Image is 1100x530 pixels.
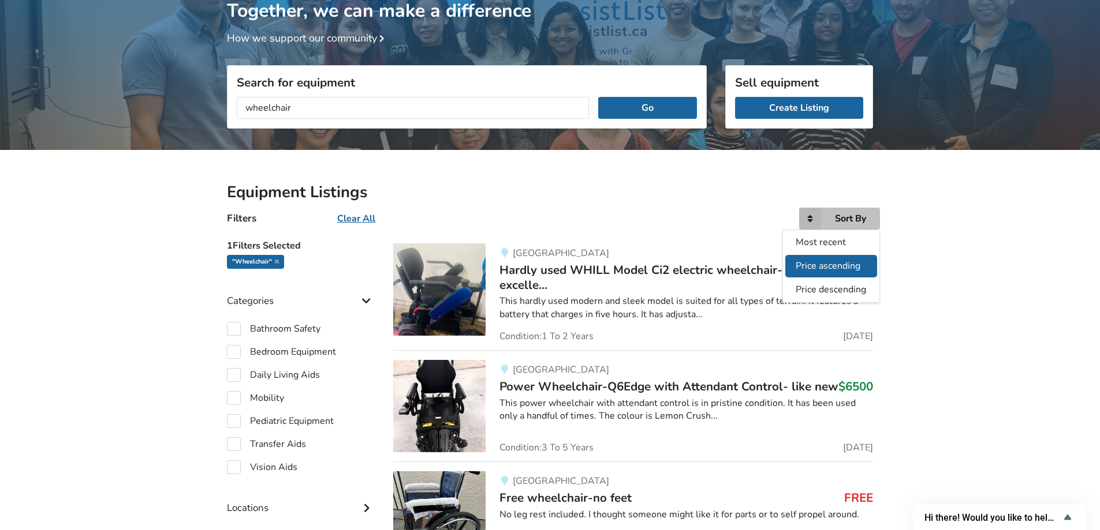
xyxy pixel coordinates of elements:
[924,510,1075,524] button: Show survey - Hi there! Would you like to help us improve AssistList?
[499,295,873,321] div: This hardly used modern and sleek model is suited for all types of terrain. It features a battery...
[499,490,632,506] span: Free wheelchair-no feet
[227,460,297,474] label: Vision Aids
[227,479,375,520] div: Locations
[835,214,866,223] div: Sort By
[227,31,389,45] a: How we support our community
[796,236,847,249] span: Most recent
[227,255,284,269] div: "wheelchair"
[735,97,863,119] a: Create Listing
[227,212,256,225] h4: Filters
[227,345,336,359] label: Bedroom Equipment
[499,508,873,521] div: No leg rest included. I thought someone might like it for parts or to self propel around.
[796,260,861,272] span: Price ascending
[393,243,873,351] a: mobility-hardly used whill model ci2 electric wheelchair-reduced price, excellent value[GEOGRAPHI...
[227,414,334,428] label: Pediatric Equipment
[838,379,873,394] h3: $6500
[237,75,697,90] h3: Search for equipment
[598,97,697,119] button: Go
[499,378,838,394] span: Power Wheelchair-Q6Edge with Attendant Control- like new
[227,182,873,202] h2: Equipment Listings
[227,272,375,313] div: Categories
[227,391,284,405] label: Mobility
[513,475,609,487] span: [GEOGRAPHIC_DATA]
[844,490,873,505] h3: FREE
[227,437,306,451] label: Transfer Aids
[227,234,375,255] h5: 1 Filters Selected
[499,397,873,423] div: This power wheelchair with attendant control is in pristine condition. It has been used only a ha...
[393,360,486,452] img: mobility-power wheelchair-q6edge with attendant control- like new
[843,332,873,341] span: [DATE]
[513,247,609,260] span: [GEOGRAPHIC_DATA]
[337,212,375,225] u: Clear All
[513,363,609,376] span: [GEOGRAPHIC_DATA]
[499,443,594,452] span: Condition: 3 To 5 Years
[499,262,859,293] span: Hardly used WHILL Model Ci2 electric wheelchair-reduced price, excelle...
[227,322,320,336] label: Bathroom Safety
[499,332,594,341] span: Condition: 1 To 2 Years
[227,368,320,382] label: Daily Living Aids
[735,75,863,90] h3: Sell equipment
[393,243,486,336] img: mobility-hardly used whill model ci2 electric wheelchair-reduced price, excellent value
[796,283,867,296] span: Price descending
[843,443,873,452] span: [DATE]
[237,97,589,119] input: I am looking for...
[924,512,1061,523] span: Hi there! Would you like to help us improve AssistList?
[393,350,873,461] a: mobility-power wheelchair-q6edge with attendant control- like new[GEOGRAPHIC_DATA]Power Wheelchai...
